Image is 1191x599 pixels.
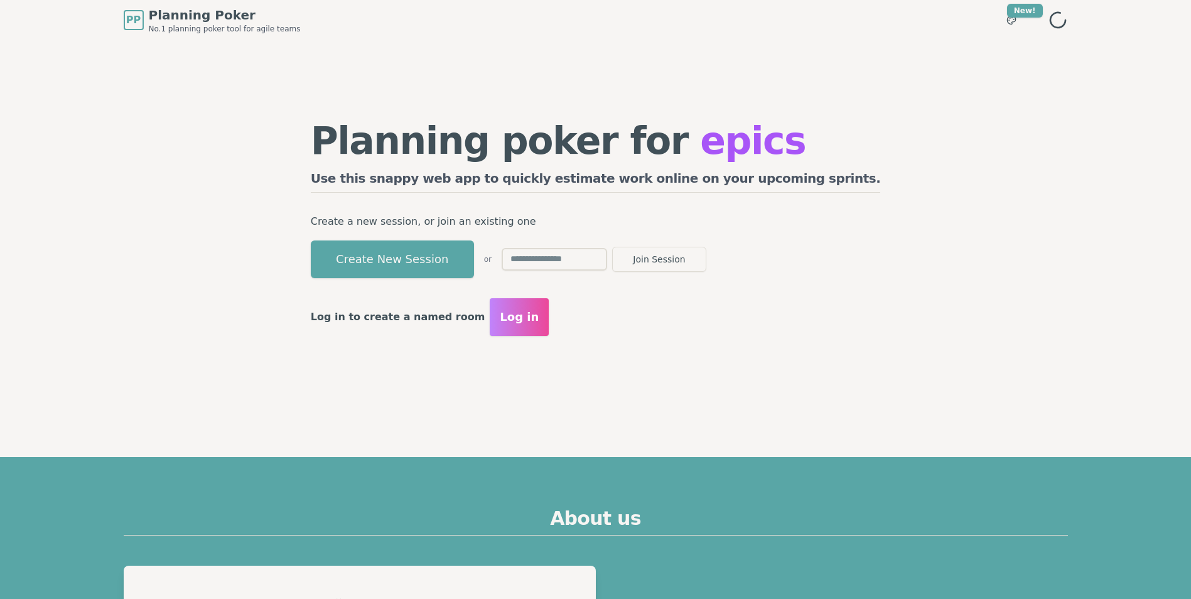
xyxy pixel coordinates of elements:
span: epics [700,119,806,163]
p: Create a new session, or join an existing one [311,213,881,230]
h2: Use this snappy web app to quickly estimate work online on your upcoming sprints. [311,170,881,193]
div: New! [1007,4,1043,18]
h2: About us [124,507,1068,536]
span: No.1 planning poker tool for agile teams [149,24,301,34]
button: New! [1000,9,1023,31]
span: or [484,254,492,264]
p: Log in to create a named room [311,308,485,326]
span: Log in [500,308,539,326]
a: PPPlanning PokerNo.1 planning poker tool for agile teams [124,6,301,34]
span: Planning Poker [149,6,301,24]
span: PP [126,13,141,28]
h1: Planning poker for [311,122,881,159]
button: Create New Session [311,240,474,278]
button: Log in [490,298,549,336]
button: Join Session [612,247,706,272]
